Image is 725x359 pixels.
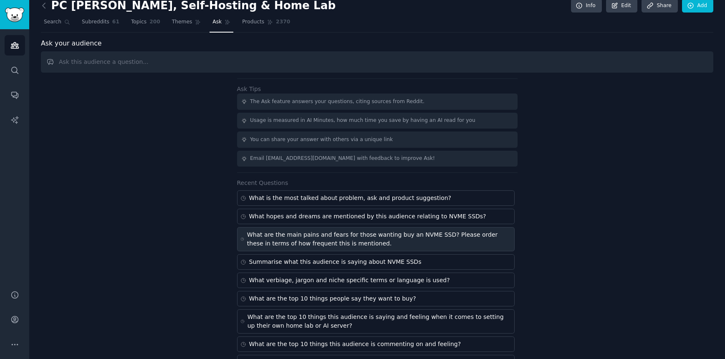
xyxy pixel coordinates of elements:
label: Ask Tips [237,86,261,92]
div: What are the top 10 things this audience is commenting on and feeling? [249,340,461,349]
div: What verbiage, jargon and niche specific terms or language is used? [249,276,450,285]
div: Summarise what this audience is saying about NVME SSDs [249,258,422,266]
input: Ask this audience a question... [41,51,713,73]
div: Email [EMAIL_ADDRESS][DOMAIN_NAME] with feedback to improve Ask! [250,155,435,162]
span: 61 [112,18,119,26]
span: Ask your audience [41,38,102,49]
span: Subreddits [82,18,109,26]
a: Products2370 [239,15,293,33]
div: What are the main pains and fears for those wanting buy an NVME SSD? Please order these in terms ... [247,230,511,248]
div: What hopes and dreams are mentioned by this audience relating to NVME SSDs? [249,212,486,221]
div: Usage is measured in AI Minutes, how much time you save by having an AI read for you [250,117,475,124]
img: GummySearch logo [5,8,24,22]
a: Ask [210,15,233,33]
span: 200 [149,18,160,26]
span: Ask [212,18,222,26]
div: The Ask feature answers your questions, citing sources from Reddit. [250,98,424,106]
label: Recent Questions [237,179,288,186]
span: 2370 [276,18,290,26]
div: What are the top 10 things this audience is saying and feeling when it comes to setting up their ... [248,313,511,330]
span: Topics [131,18,147,26]
span: Themes [172,18,192,26]
span: Products [242,18,264,26]
div: You can share your answer with others via a unique link [250,136,393,144]
a: Topics200 [128,15,163,33]
span: Search [44,18,61,26]
div: What is the most talked about problem, ask and product suggestion? [249,194,452,202]
div: What are the top 10 things people say they want to buy? [249,294,416,303]
a: Subreddits61 [79,15,122,33]
a: Themes [169,15,204,33]
a: Search [41,15,73,33]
